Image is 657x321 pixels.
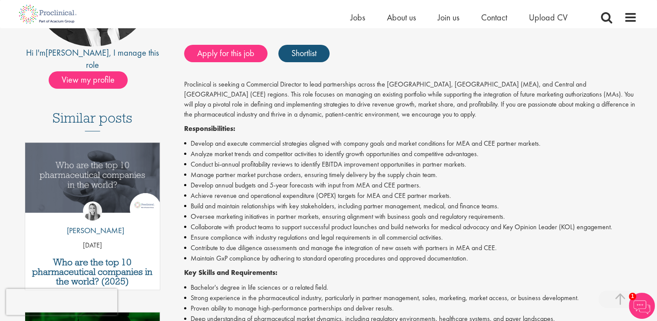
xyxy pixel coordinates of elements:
li: Manage partner market purchase orders, ensuring timely delivery by the supply chain team. [184,170,637,180]
li: Develop and execute commercial strategies aligned with company goals and market conditions for ME... [184,138,637,149]
a: Join us [438,12,459,23]
a: Jobs [350,12,365,23]
img: Top 10 pharmaceutical companies in the world 2025 [25,143,160,213]
li: Strong experience in the pharmaceutical industry, particularly in partner management, sales, mark... [184,293,637,303]
strong: Responsibilities: [184,124,235,133]
a: About us [387,12,416,23]
li: Contribute to due diligence assessments and manage the integration of new assets with partners in... [184,243,637,253]
a: Hannah Burke [PERSON_NAME] [60,201,124,241]
p: Proclinical is seeking a Commercial Director to lead partnerships across the [GEOGRAPHIC_DATA], [... [184,80,637,119]
a: Apply for this job [184,45,267,62]
li: Ensure compliance with industry regulations and legal requirements in all commercial activities. [184,232,637,243]
li: Maintain GxP compliance by adhering to standard operating procedures and approved documentation. [184,253,637,264]
li: Develop annual budgets and 5-year forecasts with input from MEA and CEE partners. [184,180,637,191]
li: Collaborate with product teams to support successful product launches and build networks for medi... [184,222,637,232]
li: Oversee marketing initiatives in partner markets, ensuring alignment with business goals and regu... [184,211,637,222]
p: [DATE] [25,241,160,251]
a: View my profile [49,73,136,84]
span: 1 [629,293,636,300]
h3: Similar posts [53,110,132,131]
a: Link to a post [25,143,160,220]
img: Chatbot [629,293,655,319]
p: [PERSON_NAME] [60,225,124,236]
a: Upload CV [529,12,568,23]
a: Contact [481,12,507,23]
li: Bachelor's degree in life sciences or a related field. [184,282,637,293]
iframe: reCAPTCHA [6,289,117,315]
li: Conduct bi-annual profitability reviews to identify EBITDA improvement opportunities in partner m... [184,159,637,170]
strong: Key Skills and Requirements: [184,268,277,277]
div: Hi I'm , I manage this role [20,47,165,71]
li: Build and maintain relationships with key stakeholders, including partner management, medical, an... [184,201,637,211]
img: Hannah Burke [83,201,102,221]
li: Proven ability to manage high-performance partnerships and deliver results. [184,303,637,314]
a: [PERSON_NAME] [46,47,109,58]
a: Shortlist [278,45,330,62]
li: Achieve revenue and operational expenditure (OPEX) targets for MEA and CEE partner markets. [184,191,637,201]
li: Analyze market trends and competitor activities to identify growth opportunities and competitive ... [184,149,637,159]
span: View my profile [49,71,128,89]
a: Who are the top 10 pharmaceutical companies in the world? (2025) [30,257,156,286]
